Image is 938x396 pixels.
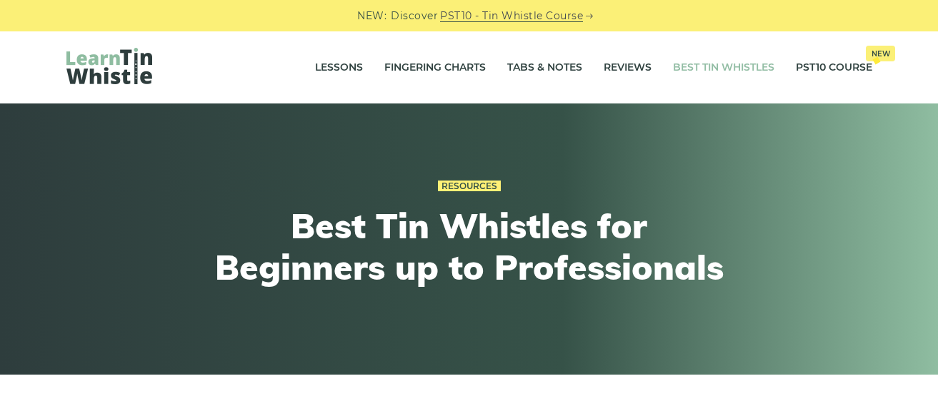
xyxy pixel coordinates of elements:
[604,50,652,86] a: Reviews
[315,50,363,86] a: Lessons
[384,50,486,86] a: Fingering Charts
[673,50,774,86] a: Best Tin Whistles
[66,48,152,84] img: LearnTinWhistle.com
[507,50,582,86] a: Tabs & Notes
[866,46,895,61] span: New
[438,181,501,192] a: Resources
[206,205,732,288] h1: Best Tin Whistles for Beginners up to Professionals
[796,50,872,86] a: PST10 CourseNew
